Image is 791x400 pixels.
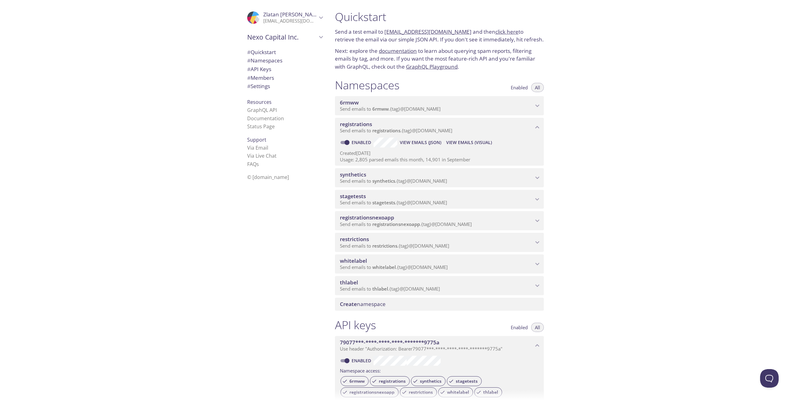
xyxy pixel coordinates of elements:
p: Usage: 2,805 parsed emails this month, 14,901 in September [340,156,539,163]
div: Team Settings [242,82,328,91]
a: Via Email [247,144,268,151]
div: registrations [370,376,410,386]
h1: Namespaces [335,78,400,92]
p: [EMAIL_ADDRESS][DOMAIN_NAME] [263,18,317,24]
div: registrations namespace [335,118,544,137]
button: View Emails (JSON) [397,138,444,147]
span: © [DOMAIN_NAME] [247,174,289,181]
button: Enabled [507,83,531,92]
span: thlabel [480,389,502,395]
div: 6rmww [341,376,369,386]
span: namespace [340,300,386,308]
span: Send emails to . {tag} @[DOMAIN_NAME] [340,199,447,206]
span: registrations [340,121,372,128]
span: 6rmww [346,378,368,384]
span: View Emails (Visual) [446,139,492,146]
span: View Emails (JSON) [400,139,441,146]
span: # [247,83,251,90]
div: whitelabel [438,387,473,397]
span: registrations [372,127,400,134]
div: Quickstart [242,48,328,57]
div: 6rmww namespace [335,96,544,115]
span: Create [340,300,357,308]
span: whitelabel [372,264,396,270]
div: API Keys [242,65,328,74]
span: synthetics [340,171,366,178]
div: synthetics [411,376,446,386]
div: Members [242,74,328,82]
button: Enabled [507,323,531,332]
span: stagetests [372,199,395,206]
span: whitelabel [340,257,367,264]
div: thlabel [474,387,502,397]
a: Documentation [247,115,284,122]
span: synthetics [372,178,395,184]
span: registrationsnexoapp [340,214,394,221]
div: stagetests [447,376,482,386]
div: whitelabel namespace [335,254,544,274]
button: View Emails (Visual) [444,138,494,147]
a: [EMAIL_ADDRESS][DOMAIN_NAME] [384,28,472,35]
a: Via Live Chat [247,152,277,159]
span: restrictions [372,243,397,249]
a: click here [495,28,518,35]
span: Members [247,74,274,81]
div: restrictions namespace [335,233,544,252]
span: # [247,74,251,81]
span: Zlatan [PERSON_NAME] [263,11,322,18]
span: 6rmww [340,99,359,106]
div: Zlatan Ivanov [242,7,328,28]
div: registrationsnexoapp namespace [335,211,544,230]
div: thlabel namespace [335,276,544,295]
a: Enabled [351,139,374,145]
button: All [531,83,544,92]
span: restrictions [405,389,437,395]
span: s [256,161,259,168]
span: registrations [375,378,409,384]
span: synthetics [416,378,445,384]
h1: API keys [335,318,376,332]
p: Created [DATE] [340,150,539,156]
iframe: Help Scout Beacon - Open [760,369,779,388]
div: restrictions [400,387,437,397]
span: # [247,57,251,64]
span: Support [247,136,266,143]
a: documentation [379,47,417,54]
label: Namespace access: [340,366,381,375]
div: Namespaces [242,56,328,65]
span: # [247,66,251,73]
a: Status Page [247,123,275,130]
div: registrationsnexoapp [341,387,399,397]
div: Create namespace [335,298,544,311]
div: stagetests namespace [335,190,544,209]
span: Resources [247,99,272,105]
span: Send emails to . {tag} @[DOMAIN_NAME] [340,106,441,112]
span: Send emails to . {tag} @[DOMAIN_NAME] [340,178,447,184]
div: Nexo Capital Inc. [242,29,328,45]
a: GraphQL Playground [406,63,458,70]
div: synthetics namespace [335,168,544,187]
span: Send emails to . {tag} @[DOMAIN_NAME] [340,221,472,227]
span: Send emails to . {tag} @[DOMAIN_NAME] [340,286,440,292]
span: # [247,49,251,56]
span: Send emails to . {tag} @[DOMAIN_NAME] [340,127,452,134]
p: Next: explore the to learn about querying spam reports, filtering emails by tag, and more. If you... [335,47,544,71]
span: stagetests [452,378,481,384]
span: restrictions [340,236,369,243]
span: API Keys [247,66,271,73]
span: Settings [247,83,270,90]
span: registrationsnexoapp [346,389,398,395]
a: GraphQL API [247,107,277,113]
span: thlabel [372,286,388,292]
h1: Quickstart [335,10,544,24]
span: Nexo Capital Inc. [247,33,317,41]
